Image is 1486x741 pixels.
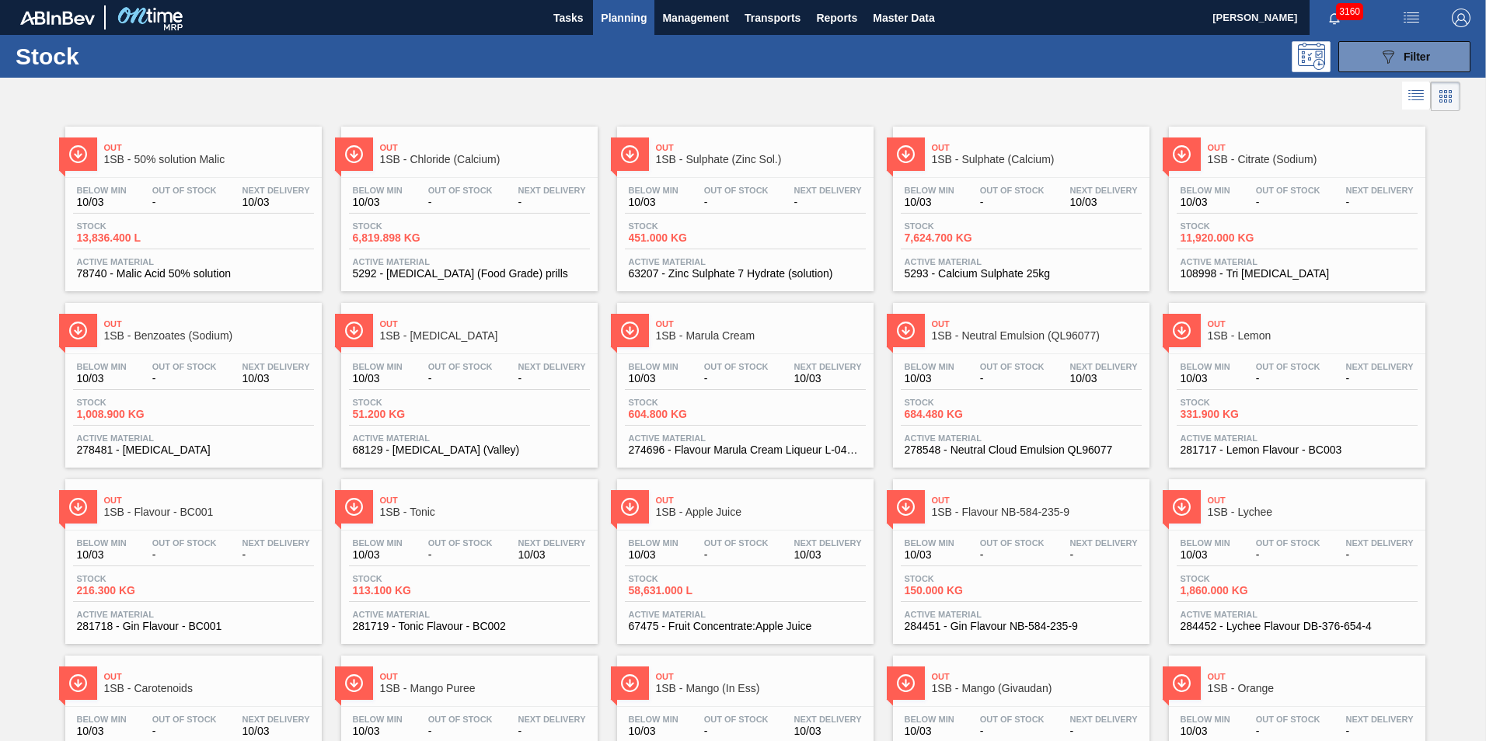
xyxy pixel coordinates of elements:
span: Next Delivery [518,186,586,195]
span: - [1256,549,1320,561]
span: - [1346,197,1414,208]
span: 10/03 [629,197,678,208]
span: 10/03 [518,549,586,561]
span: - [1070,549,1138,561]
span: 1,008.900 KG [77,409,186,420]
span: Filter [1404,50,1430,63]
a: ÍconeOut1SB - Neutral Emulsion (QL96077)Below Min10/03Out Of Stock-Next Delivery10/03Stock684.480... [881,291,1157,468]
img: Ícone [344,144,364,164]
span: 7,624.700 KG [905,232,1013,244]
span: Active Material [629,433,862,443]
span: 68129 - Ascorbic Acid (Valley) [353,444,586,456]
span: - [1346,373,1414,384]
span: Out Of Stock [152,362,217,371]
span: 10/03 [242,373,310,384]
span: Next Delivery [518,362,586,371]
span: Stock [353,398,462,407]
img: userActions [1402,9,1421,27]
span: Out Of Stock [152,715,217,724]
span: 1SB - Lychee [1208,506,1418,518]
span: Transports [745,9,801,27]
span: - [704,373,769,384]
span: 10/03 [77,549,127,561]
img: Ícone [68,673,88,693]
span: Stock [629,221,738,231]
img: Ícone [896,673,916,693]
span: 10/03 [77,725,127,737]
span: 10/03 [1181,725,1230,737]
a: ÍconeOut1SB - Chloride (Calcium)Below Min10/03Out Of Stock-Next Delivery-Stock6,819.898 KGActive ... [330,115,605,291]
img: Ícone [68,497,88,517]
span: 150.000 KG [905,585,1013,597]
span: 10/03 [905,549,954,561]
span: Below Min [629,362,678,371]
span: Stock [629,574,738,583]
span: Active Material [629,257,862,266]
span: 284452 - Lychee Flavour DB-376-654-4 [1181,621,1414,632]
span: 281718 - Gin Flavour - BC001 [77,621,310,632]
span: 1SB - Carotenoids [104,683,314,694]
span: Next Delivery [1346,538,1414,548]
span: 1SB - Neutral Emulsion (QL96077) [932,330,1142,342]
span: 1SB - Mango Puree [380,683,590,694]
span: Active Material [1181,610,1414,619]
span: Below Min [77,362,127,371]
span: - [518,373,586,384]
span: Next Delivery [794,186,862,195]
span: Stock [1181,221,1289,231]
span: 11,920.000 KG [1181,232,1289,244]
span: Next Delivery [794,362,862,371]
span: 216.300 KG [77,585,186,597]
h1: Stock [16,47,248,65]
span: Active Material [77,257,310,266]
span: Out Of Stock [428,538,493,548]
span: 1SB - Citrate (Sodium) [1208,154,1418,165]
a: ÍconeOut1SB - Citrate (Sodium)Below Min10/03Out Of Stock-Next Delivery-Stock11,920.000 KGActive M... [1157,115,1433,291]
span: 1SB - Sulphate (Calcium) [932,154,1142,165]
span: Active Material [905,610,1138,619]
span: - [980,725,1045,737]
span: Out Of Stock [980,715,1045,724]
a: ÍconeOut1SB - Sulphate (Calcium)Below Min10/03Out Of Stock-Next Delivery10/03Stock7,624.700 KGAct... [881,115,1157,291]
span: 1SB - Flavour - BC001 [104,506,314,518]
span: Below Min [353,186,403,195]
span: Out [1208,143,1418,152]
span: 1SB - 50% solution Malic [104,154,314,165]
span: 10/03 [794,373,862,384]
span: Out Of Stock [704,715,769,724]
span: Stock [77,574,186,583]
span: Out Of Stock [428,362,493,371]
img: Ícone [1172,673,1191,693]
span: 10/03 [905,725,954,737]
span: - [518,725,586,737]
span: - [518,197,586,208]
span: Below Min [1181,538,1230,548]
a: ÍconeOut1SB - Apple JuiceBelow Min10/03Out Of Stock-Next Delivery10/03Stock58,631.000 LActive Mat... [605,468,881,644]
span: 10/03 [353,725,403,737]
span: Below Min [629,715,678,724]
span: - [980,197,1045,208]
span: Stock [353,221,462,231]
span: Below Min [353,715,403,724]
span: Next Delivery [518,715,586,724]
span: Active Material [353,433,586,443]
span: - [428,373,493,384]
img: Ícone [344,321,364,340]
span: - [152,197,217,208]
span: 113.100 KG [353,585,462,597]
span: Out [656,672,866,681]
span: Below Min [1181,362,1230,371]
img: Ícone [1172,497,1191,517]
a: ÍconeOut1SB - Marula CreamBelow Min10/03Out Of Stock-Next Delivery10/03Stock604.800 KGActive Mate... [605,291,881,468]
span: 1SB - Lemon [1208,330,1418,342]
span: - [704,725,769,737]
span: 13,836.400 L [77,232,186,244]
span: Out [104,496,314,505]
span: Out Of Stock [704,538,769,548]
span: 1SB - Mango (Givaudan) [932,683,1142,694]
img: Ícone [896,497,916,517]
span: 10/03 [1181,549,1230,561]
span: Stock [905,221,1013,231]
span: Next Delivery [1346,186,1414,195]
span: Stock [353,574,462,583]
